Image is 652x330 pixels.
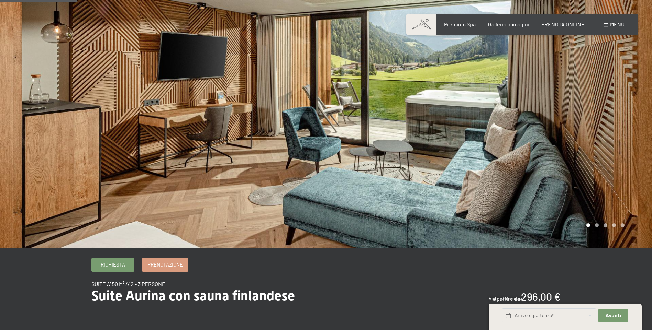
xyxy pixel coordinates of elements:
span: Suite Aurina con sauna finlandese [91,288,295,304]
b: 296,00 € [521,291,561,303]
a: Richiesta [92,258,134,271]
span: Menu [610,21,625,27]
span: Prenotazione [147,261,183,268]
a: Premium Spa [444,21,476,27]
span: suite // 50 m² // 2 - 3 persone [91,281,165,287]
a: Prenotazione [142,258,188,271]
span: Richiesta express [489,296,523,301]
span: Richiesta [101,261,125,268]
button: Avanti [598,309,628,323]
a: PRENOTA ONLINE [541,21,585,27]
a: Galleria immagini [488,21,529,27]
span: Avanti [606,313,621,319]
